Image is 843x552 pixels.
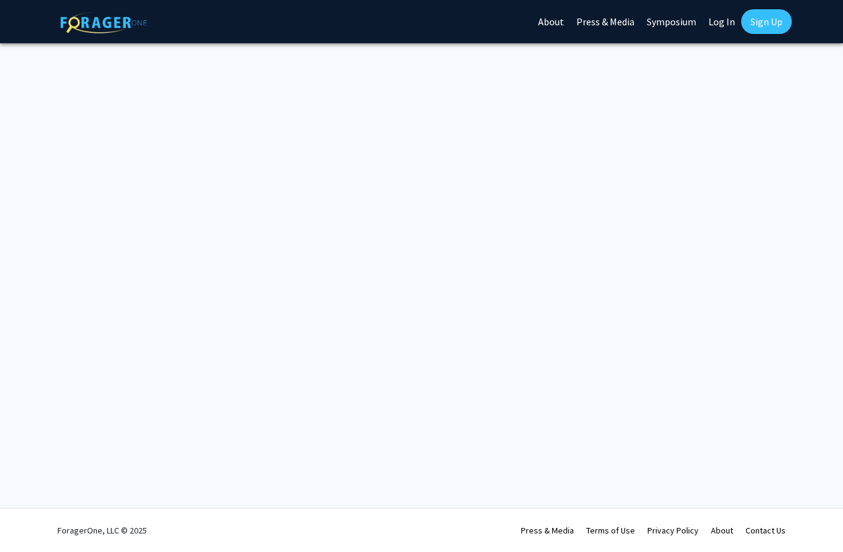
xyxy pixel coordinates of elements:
[60,12,147,33] img: ForagerOne Logo
[741,9,792,34] a: Sign Up
[745,525,786,536] a: Contact Us
[711,525,733,536] a: About
[521,525,574,536] a: Press & Media
[586,525,635,536] a: Terms of Use
[57,509,147,552] div: ForagerOne, LLC © 2025
[647,525,699,536] a: Privacy Policy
